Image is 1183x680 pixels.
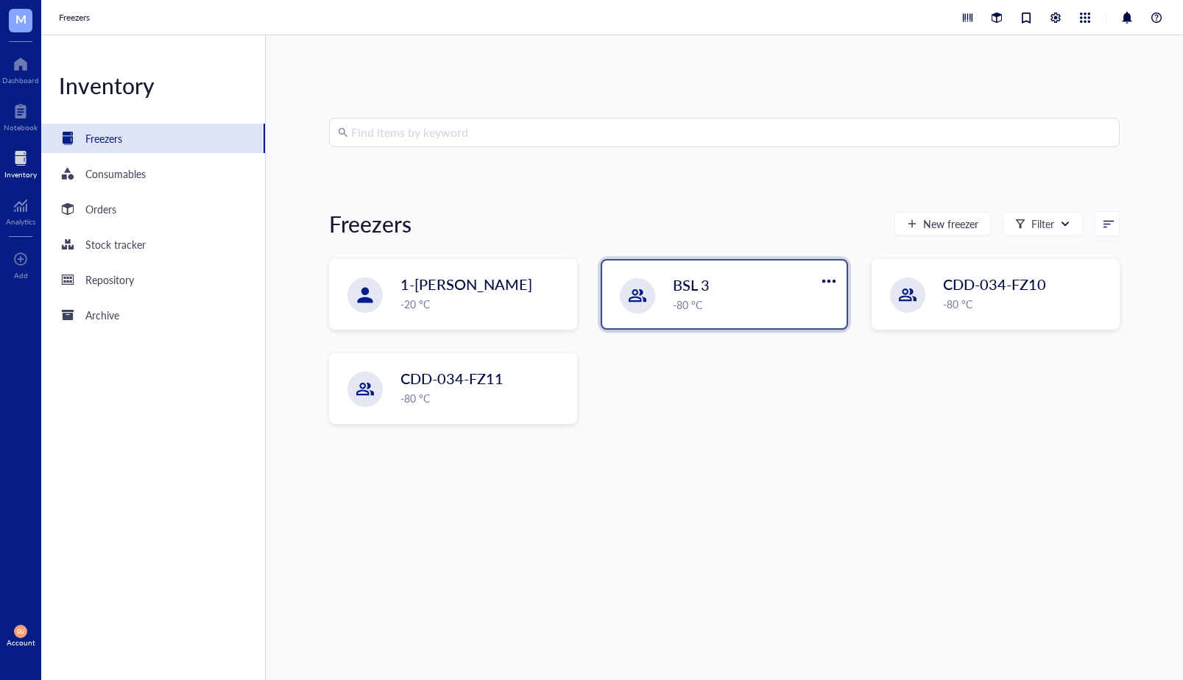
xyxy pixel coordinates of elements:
[14,271,28,280] div: Add
[400,274,532,294] span: 1-[PERSON_NAME]
[59,10,93,25] a: Freezers
[41,124,265,153] a: Freezers
[41,300,265,330] a: Archive
[17,628,24,634] span: GU
[85,201,116,217] div: Orders
[673,297,838,313] div: -80 °C
[41,71,265,100] div: Inventory
[4,123,38,132] div: Notebook
[1031,216,1054,232] div: Filter
[400,296,568,312] div: -20 °C
[943,274,1046,294] span: CDD-034-FZ10
[15,10,27,28] span: M
[943,296,1110,312] div: -80 °C
[673,275,710,295] span: BSL 3
[400,390,568,406] div: -80 °C
[41,230,265,259] a: Stock tracker
[4,146,37,179] a: Inventory
[400,368,504,389] span: CDD-034-FZ11
[85,307,119,323] div: Archive
[85,236,146,252] div: Stock tracker
[6,194,35,226] a: Analytics
[4,99,38,132] a: Notebook
[85,166,146,182] div: Consumables
[2,76,39,85] div: Dashboard
[41,159,265,188] a: Consumables
[41,265,265,294] a: Repository
[41,194,265,224] a: Orders
[4,170,37,179] div: Inventory
[85,130,122,146] div: Freezers
[923,218,978,230] span: New freezer
[2,52,39,85] a: Dashboard
[7,638,35,647] div: Account
[6,217,35,226] div: Analytics
[85,272,134,288] div: Repository
[329,209,412,238] div: Freezers
[894,212,991,235] button: New freezer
